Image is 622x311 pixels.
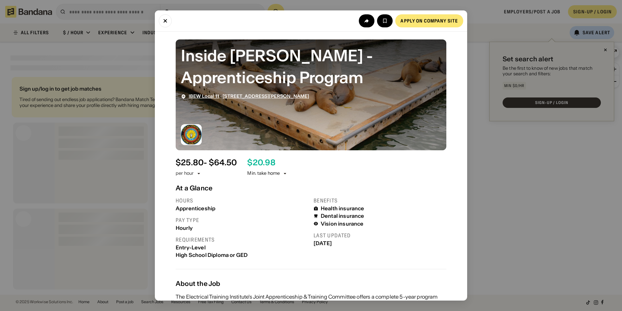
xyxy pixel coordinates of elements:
[321,221,364,227] div: Vision insurance
[176,236,308,243] div: Requirements
[321,213,364,219] div: Dental insurance
[176,252,308,258] div: High School Diploma or GED
[247,158,275,168] div: $ 20.98
[247,170,288,177] div: Min. take home
[181,124,202,145] img: IBEW Local 11 logo
[189,94,309,99] div: ·
[181,45,441,88] div: Inside Wireman - Apprenticeship Program
[314,197,446,204] div: Benefits
[176,225,308,231] div: Hourly
[223,93,309,99] a: [STREET_ADDRESS][PERSON_NAME]
[176,197,308,204] div: Hours
[314,240,446,246] div: [DATE]
[176,205,308,212] div: Apprenticeship
[159,14,172,27] button: Close
[176,184,446,192] div: At a Glance
[400,19,458,23] div: Apply on company site
[314,232,446,239] div: Last updated
[189,93,219,99] a: IBEW Local 11
[321,205,364,212] div: Health insurance
[176,217,308,224] div: Pay type
[176,158,237,168] div: $ 25.80 - $64.50
[176,280,446,288] div: About the Job
[176,244,308,251] div: Entry-Level
[176,170,194,177] div: per hour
